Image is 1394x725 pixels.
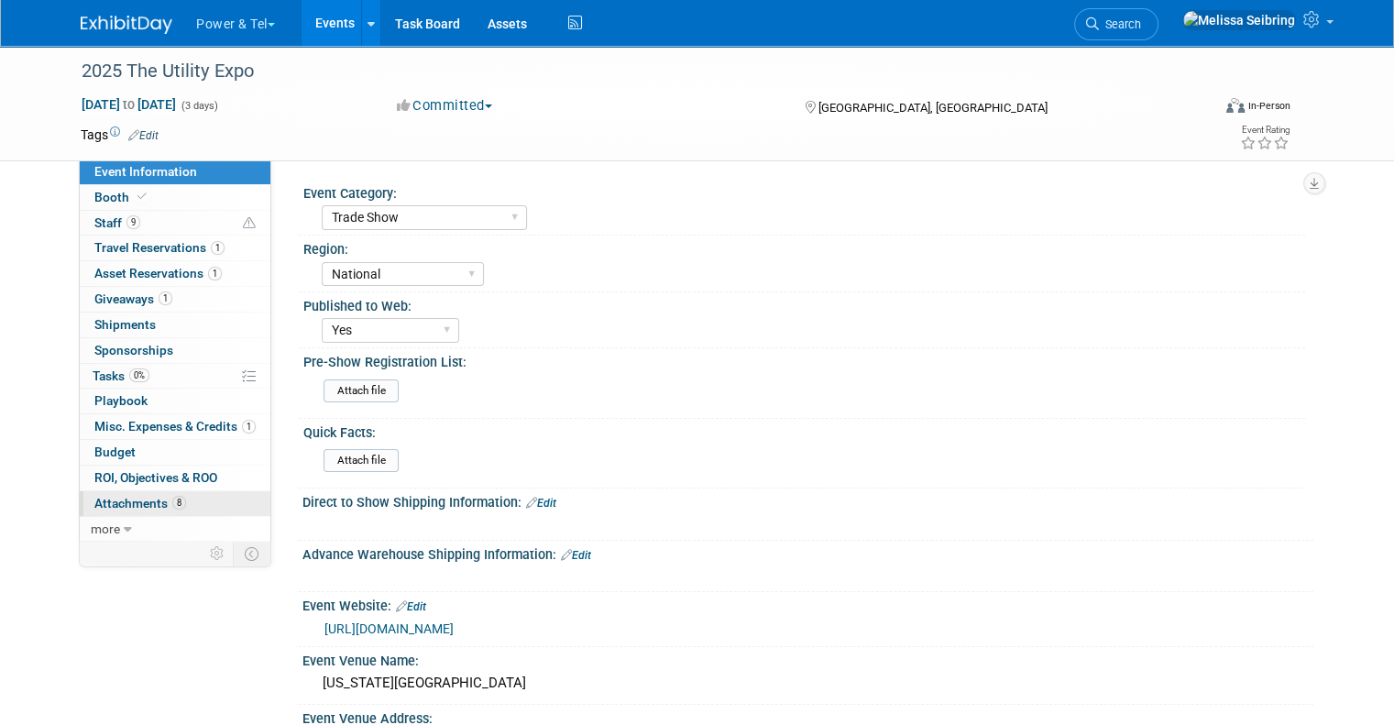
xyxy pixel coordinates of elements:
[303,348,1305,371] div: Pre-Show Registration List:
[80,338,270,363] a: Sponsorships
[1240,126,1290,135] div: Event Rating
[303,292,1305,315] div: Published to Web:
[80,440,270,465] a: Budget
[80,211,270,236] a: Staff9
[94,317,156,332] span: Shipments
[561,549,591,562] a: Edit
[129,368,149,382] span: 0%
[75,55,1188,88] div: 2025 The Utility Expo
[390,96,499,115] button: Committed
[94,393,148,408] span: Playbook
[159,291,172,305] span: 1
[94,266,222,280] span: Asset Reservations
[80,236,270,260] a: Travel Reservations1
[80,364,270,389] a: Tasks0%
[80,261,270,286] a: Asset Reservations1
[94,496,186,511] span: Attachments
[303,419,1305,442] div: Quick Facts:
[526,497,556,510] a: Edit
[1112,95,1290,123] div: Event Format
[172,496,186,510] span: 8
[396,600,426,613] a: Edit
[80,389,270,413] a: Playbook
[80,414,270,439] a: Misc. Expenses & Credits1
[324,621,454,636] a: [URL][DOMAIN_NAME]
[80,517,270,542] a: more
[1099,17,1141,31] span: Search
[93,368,149,383] span: Tasks
[302,592,1313,616] div: Event Website:
[80,185,270,210] a: Booth
[94,419,256,434] span: Misc. Expenses & Credits
[243,215,256,232] span: Potential Scheduling Conflict -- at least one attendee is tagged in another overlapping event.
[120,97,137,112] span: to
[211,241,225,255] span: 1
[81,16,172,34] img: ExhibitDay
[80,159,270,184] a: Event Information
[303,180,1305,203] div: Event Category:
[94,291,172,306] span: Giveaways
[91,522,120,536] span: more
[137,192,147,202] i: Booth reservation complete
[128,129,159,142] a: Edit
[94,343,173,357] span: Sponsorships
[1182,10,1296,30] img: Melissa Seibring
[94,240,225,255] span: Travel Reservations
[81,96,177,113] span: [DATE] [DATE]
[1074,8,1158,40] a: Search
[94,190,150,204] span: Booth
[81,126,159,144] td: Tags
[94,215,140,230] span: Staff
[302,541,1313,565] div: Advance Warehouse Shipping Information:
[202,542,234,566] td: Personalize Event Tab Strip
[303,236,1305,258] div: Region:
[80,313,270,337] a: Shipments
[234,542,271,566] td: Toggle Event Tabs
[80,491,270,516] a: Attachments8
[818,101,1048,115] span: [GEOGRAPHIC_DATA], [GEOGRAPHIC_DATA]
[302,647,1313,670] div: Event Venue Name:
[80,287,270,312] a: Giveaways1
[180,100,218,112] span: (3 days)
[94,470,217,485] span: ROI, Objectives & ROO
[1226,98,1245,113] img: Format-Inperson.png
[302,489,1313,512] div: Direct to Show Shipping Information:
[94,445,136,459] span: Budget
[94,164,197,179] span: Event Information
[316,669,1300,698] div: [US_STATE][GEOGRAPHIC_DATA]
[242,420,256,434] span: 1
[126,215,140,229] span: 9
[1247,99,1290,113] div: In-Person
[80,466,270,490] a: ROI, Objectives & ROO
[208,267,222,280] span: 1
